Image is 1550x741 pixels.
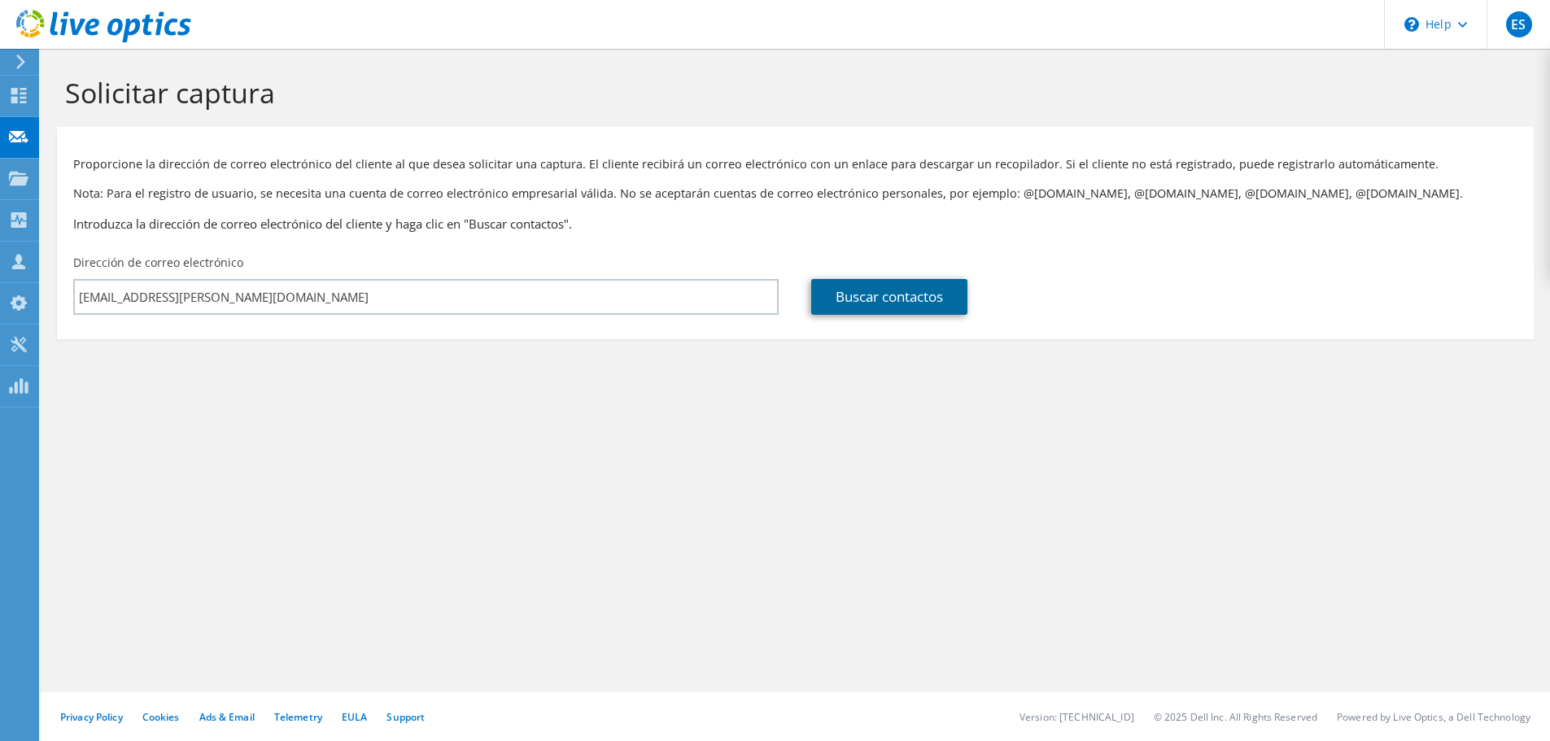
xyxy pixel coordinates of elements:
label: Dirección de correo electrónico [73,255,243,271]
a: Privacy Policy [60,710,123,724]
li: Version: [TECHNICAL_ID] [1020,710,1134,724]
a: Ads & Email [199,710,255,724]
svg: \n [1404,17,1419,32]
p: Nota: Para el registro de usuario, se necesita una cuenta de correo electrónico empresarial válid... [73,185,1517,203]
li: © 2025 Dell Inc. All Rights Reserved [1154,710,1317,724]
a: EULA [342,710,367,724]
h3: Introduzca la dirección de correo electrónico del cliente y haga clic en "Buscar contactos". [73,215,1517,233]
a: Buscar contactos [811,279,967,315]
span: ES [1506,11,1532,37]
h1: Solicitar captura [65,76,1517,110]
a: Telemetry [274,710,322,724]
li: Powered by Live Optics, a Dell Technology [1337,710,1530,724]
p: Proporcione la dirección de correo electrónico del cliente al que desea solicitar una captura. El... [73,155,1517,173]
a: Cookies [142,710,180,724]
a: Support [386,710,425,724]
